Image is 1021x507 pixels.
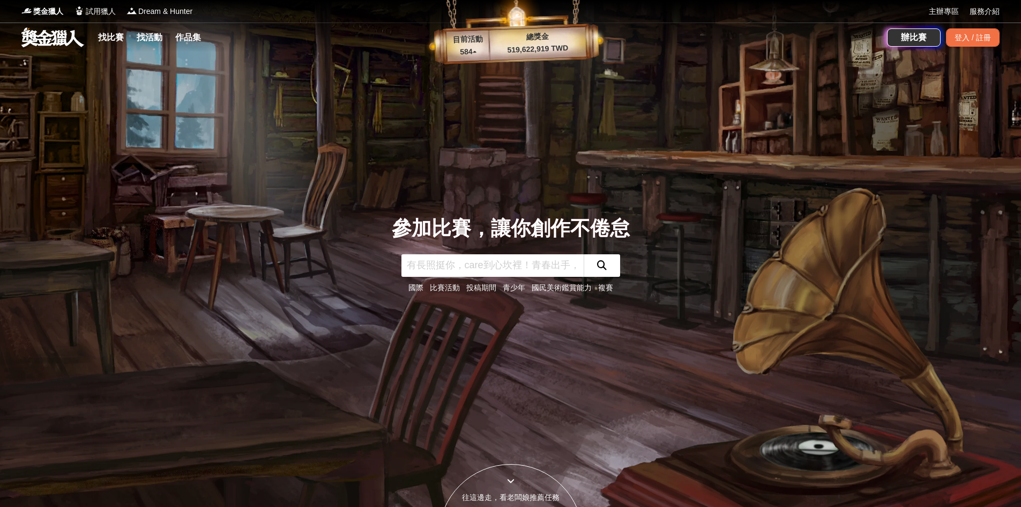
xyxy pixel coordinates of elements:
[489,30,586,44] p: 總獎金
[126,5,137,16] img: Logo
[446,46,490,58] p: 584 ▴
[598,283,613,292] a: 複賽
[503,283,525,292] a: 青少年
[946,28,1000,47] div: 登入 / 註冊
[132,30,167,45] a: 找活動
[86,6,116,17] span: 試用獵人
[94,30,128,45] a: 找比賽
[466,283,496,292] a: 投稿期間
[446,33,489,46] p: 目前活動
[439,492,583,503] div: 往這邊走，看老闆娘推薦任務
[430,283,460,292] a: 比賽活動
[33,6,63,17] span: 獎金獵人
[408,283,423,292] a: 國際
[929,6,959,17] a: 主辦專區
[126,6,192,17] a: LogoDream & Hunter
[74,6,116,17] a: Logo試用獵人
[970,6,1000,17] a: 服務介紹
[887,28,941,47] a: 辦比賽
[392,214,630,244] div: 參加比賽，讓你創作不倦怠
[138,6,192,17] span: Dream & Hunter
[401,254,584,277] input: 有長照挺你，care到心坎裡！青春出手，拍出照顧 影音徵件活動
[74,5,85,16] img: Logo
[21,5,32,16] img: Logo
[532,283,592,292] a: 國民美術鑑賞能力
[171,30,205,45] a: 作品集
[21,6,63,17] a: Logo獎金獵人
[489,42,586,56] p: 519,622,919 TWD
